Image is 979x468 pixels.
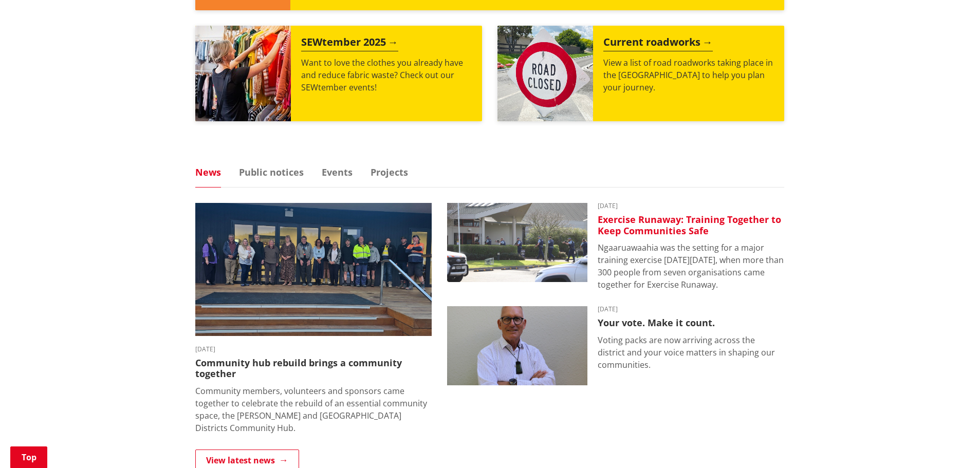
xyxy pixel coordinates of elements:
h2: SEWtember 2025 [301,36,398,51]
img: SEWtember [195,26,291,121]
p: View a list of road roadworks taking place in the [GEOGRAPHIC_DATA] to help you plan your journey. [603,57,774,93]
a: Projects [371,167,408,177]
p: Community members, volunteers and sponsors came together to celebrate the rebuild of an essential... [195,385,432,434]
img: Glen Afton and Pukemiro Districts Community Hub [195,203,432,336]
a: Events [322,167,353,177]
img: Craig Hobbs [447,306,587,385]
a: Top [10,446,47,468]
a: Public notices [239,167,304,177]
a: SEWtember 2025 Want to love the clothes you already have and reduce fabric waste? Check out our S... [195,26,482,121]
time: [DATE] [598,203,784,209]
time: [DATE] [195,346,432,352]
a: A group of people stands in a line on a wooden deck outside a modern building, smiling. The mood ... [195,203,432,434]
p: Voting packs are now arriving across the district and your voice matters in shaping our communities. [598,334,784,371]
img: Road closed sign [497,26,593,121]
a: News [195,167,221,177]
img: AOS Exercise Runaway [447,203,587,282]
p: Ngaaruawaahia was the setting for a major training exercise [DATE][DATE], when more than 300 peop... [598,241,784,291]
iframe: Messenger Launcher [932,425,969,462]
a: Current roadworks View a list of road roadworks taking place in the [GEOGRAPHIC_DATA] to help you... [497,26,784,121]
p: Want to love the clothes you already have and reduce fabric waste? Check out our SEWtember events! [301,57,472,93]
h3: Community hub rebuild brings a community together [195,358,432,380]
h3: Exercise Runaway: Training Together to Keep Communities Safe [598,214,784,236]
h2: Current roadworks [603,36,713,51]
time: [DATE] [598,306,784,312]
h3: Your vote. Make it count. [598,317,784,329]
a: [DATE] Your vote. Make it count. Voting packs are now arriving across the district and your voice... [447,306,784,385]
a: [DATE] Exercise Runaway: Training Together to Keep Communities Safe Ngaaruawaahia was the setting... [447,203,784,291]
